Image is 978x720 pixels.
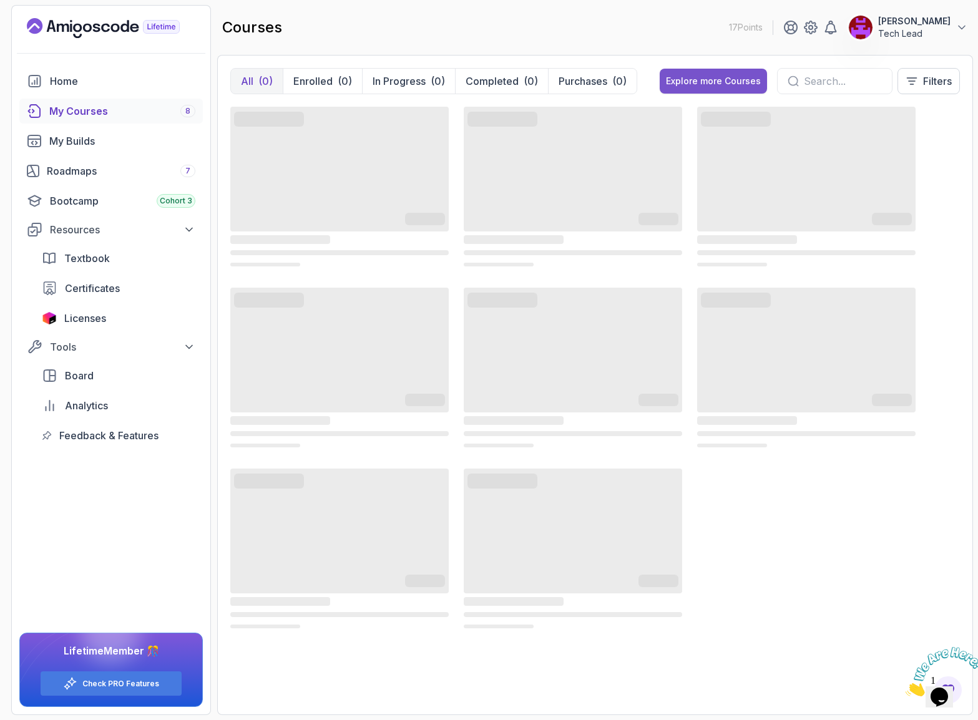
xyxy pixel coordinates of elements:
[65,398,108,413] span: Analytics
[34,423,203,448] a: feedback
[464,444,534,447] span: ‌
[697,107,916,231] span: ‌
[697,285,916,451] div: card loading ui
[230,288,449,412] span: ‌
[234,295,304,305] span: ‌
[467,114,537,124] span: ‌
[697,263,767,266] span: ‌
[185,166,190,176] span: 7
[42,312,57,324] img: jetbrains icon
[697,288,916,412] span: ‌
[638,577,678,587] span: ‌
[373,74,426,89] p: In Progress
[697,444,767,447] span: ‌
[50,339,195,354] div: Tools
[230,444,300,447] span: ‌
[34,393,203,418] a: analytics
[464,288,682,412] span: ‌
[464,431,682,436] span: ‌
[49,104,195,119] div: My Courses
[65,281,120,296] span: Certificates
[34,306,203,331] a: licenses
[50,74,195,89] div: Home
[230,416,330,425] span: ‌
[638,396,678,406] span: ‌
[5,5,10,16] span: 1
[19,336,203,358] button: Tools
[40,671,182,696] button: Check PRO Features
[19,158,203,183] a: roadmaps
[47,163,195,178] div: Roadmaps
[283,69,362,94] button: Enrolled(0)
[848,15,968,40] button: user profile image[PERSON_NAME]Tech Lead
[878,27,951,40] p: Tech Lead
[362,69,455,94] button: In Progress(0)
[230,597,330,606] span: ‌
[405,215,445,225] span: ‌
[230,235,330,244] span: ‌
[230,104,449,270] div: card loading ui
[230,469,449,593] span: ‌
[338,74,352,89] div: (0)
[464,416,564,425] span: ‌
[230,250,449,255] span: ‌
[464,104,682,270] div: card loading ui
[64,311,106,326] span: Licenses
[65,368,94,383] span: Board
[466,74,519,89] p: Completed
[872,215,912,225] span: ‌
[697,416,797,425] span: ‌
[27,18,208,38] a: Landing page
[464,263,534,266] span: ‌
[464,466,682,632] div: card loading ui
[729,21,763,34] p: 17 Points
[849,16,873,39] img: user profile image
[230,285,449,451] div: card loading ui
[660,69,767,94] button: Explore more Courses
[185,106,190,116] span: 8
[901,642,978,701] iframe: chat widget
[64,251,110,266] span: Textbook
[230,612,449,617] span: ‌
[697,104,916,270] div: card loading ui
[234,476,304,486] span: ‌
[524,74,538,89] div: (0)
[467,295,537,305] span: ‌
[234,114,304,124] span: ‌
[230,625,300,628] span: ‌
[548,69,637,94] button: Purchases(0)
[464,285,682,451] div: card loading ui
[464,235,564,244] span: ‌
[431,74,445,89] div: (0)
[230,466,449,632] div: card loading ui
[455,69,548,94] button: Completed(0)
[19,218,203,241] button: Resources
[464,250,682,255] span: ‌
[59,428,159,443] span: Feedback & Features
[405,396,445,406] span: ‌
[464,625,534,628] span: ‌
[5,5,82,54] img: Chat attention grabber
[293,74,333,89] p: Enrolled
[897,68,960,94] button: Filters
[222,17,282,37] h2: courses
[34,363,203,388] a: board
[467,476,537,486] span: ‌
[230,107,449,231] span: ‌
[19,69,203,94] a: home
[638,215,678,225] span: ‌
[612,74,627,89] div: (0)
[697,250,916,255] span: ‌
[464,469,682,593] span: ‌
[559,74,607,89] p: Purchases
[464,597,564,606] span: ‌
[50,193,195,208] div: Bootcamp
[230,431,449,436] span: ‌
[666,75,761,87] div: Explore more Courses
[231,69,283,94] button: All(0)
[697,431,916,436] span: ‌
[697,235,797,244] span: ‌
[50,222,195,237] div: Resources
[464,107,682,231] span: ‌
